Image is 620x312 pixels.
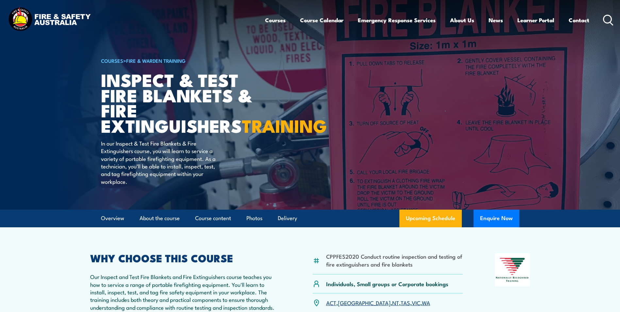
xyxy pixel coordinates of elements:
img: Nationally Recognised Training logo. [495,253,530,286]
a: Course content [195,210,231,227]
strong: TRAINING [242,112,327,139]
a: COURSES [101,57,123,64]
a: VIC [412,299,420,306]
h2: WHY CHOOSE THIS COURSE [90,253,281,262]
a: Photos [246,210,262,227]
a: Courses [265,11,286,29]
a: WA [422,299,430,306]
p: Our Inspect and Test Fire Blankets and Fire Extinguishers course teaches you how to service a ran... [90,273,281,311]
a: TAS [401,299,410,306]
a: Fire & Warden Training [126,57,186,64]
a: [GEOGRAPHIC_DATA] [338,299,391,306]
li: CPPFES2020 Conduct routine inspection and testing of fire extinguishers and fire blankets [326,252,463,268]
a: Learner Portal [517,11,554,29]
h1: Inspect & Test Fire Blankets & Fire Extinguishers [101,72,262,133]
a: NT [392,299,399,306]
p: Individuals, Small groups or Corporate bookings [326,280,448,287]
a: Overview [101,210,124,227]
a: About Us [450,11,474,29]
h6: > [101,57,262,64]
p: , , , , , [326,299,430,306]
a: About the course [140,210,180,227]
a: Contact [569,11,589,29]
a: Delivery [278,210,297,227]
a: Emergency Response Services [358,11,436,29]
a: News [489,11,503,29]
button: Enquire Now [474,210,519,227]
p: In our Inspect & Test Fire Blankets & Fire Extinguishers course, you will learn to service a vari... [101,139,220,185]
a: ACT [326,299,336,306]
a: Course Calendar [300,11,344,29]
a: Upcoming Schedule [399,210,462,227]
